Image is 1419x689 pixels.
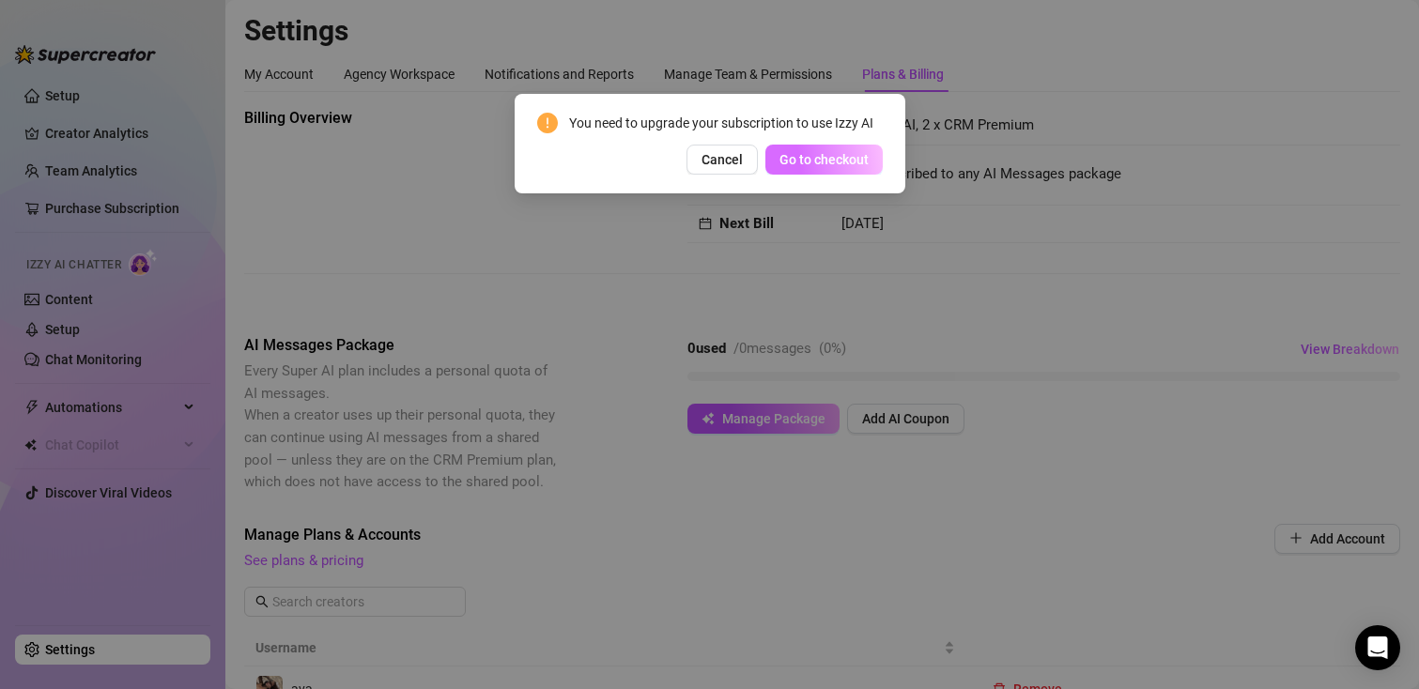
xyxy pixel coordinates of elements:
[765,145,883,175] button: Go to checkout
[779,152,869,167] span: Go to checkout
[1355,625,1400,670] div: Open Intercom Messenger
[702,152,743,167] span: Cancel
[686,145,758,175] button: Cancel
[537,113,558,133] span: exclamation-circle
[569,113,883,133] div: You need to upgrade your subscription to use Izzy AI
